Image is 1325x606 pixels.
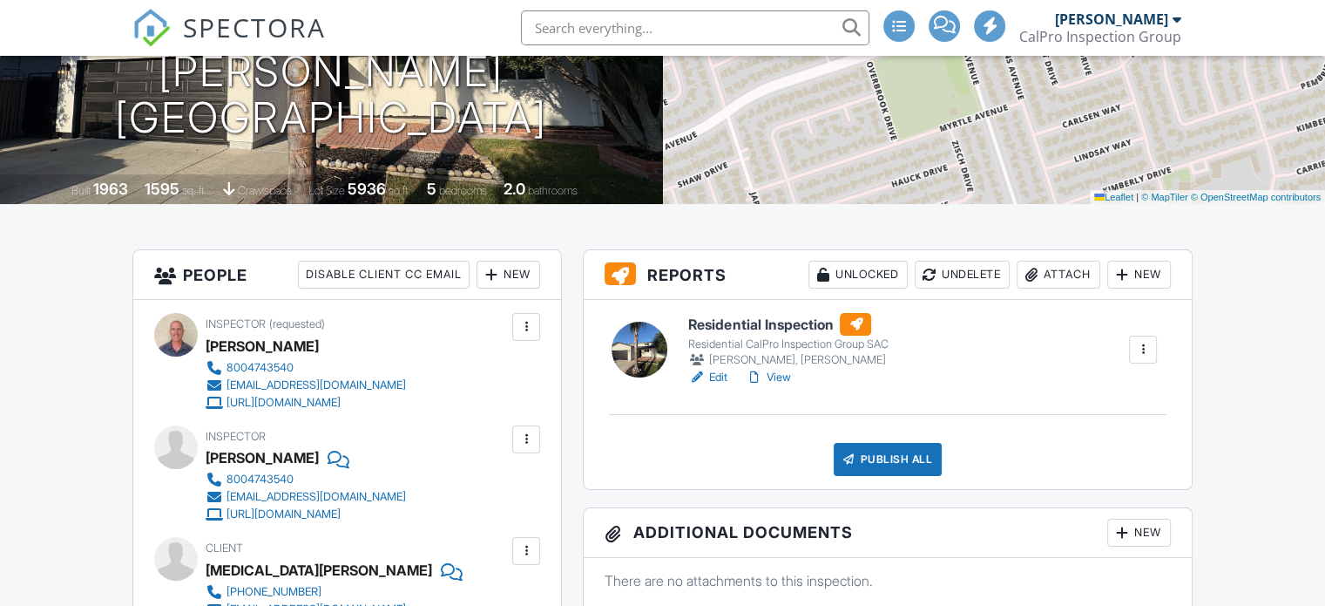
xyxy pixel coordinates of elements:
span: bedrooms [439,184,487,197]
div: [PERSON_NAME] [206,445,319,471]
h3: Additional Documents [584,508,1192,558]
a: [URL][DOMAIN_NAME] [206,506,406,523]
a: SPECTORA [132,24,326,60]
div: [PHONE_NUMBER] [226,585,321,599]
div: New [1107,261,1171,289]
a: © MapTiler [1141,192,1188,202]
div: [PERSON_NAME], [PERSON_NAME] [688,351,888,369]
div: [MEDICAL_DATA][PERSON_NAME] [206,557,432,583]
div: CalPro Inspection Group [1019,28,1181,45]
h3: People [133,250,561,300]
span: (requested) [269,317,325,330]
div: Undelete [915,261,1010,289]
span: SPECTORA [183,9,326,45]
div: 1595 [145,180,179,198]
a: Edit [688,369,727,386]
span: Client [206,541,243,555]
div: 5936 [348,180,386,198]
div: 5 [427,180,436,198]
div: [EMAIL_ADDRESS][DOMAIN_NAME] [226,490,406,504]
div: New [477,261,540,289]
a: © OpenStreetMap contributors [1191,192,1321,202]
span: crawlspace [238,184,292,197]
div: Residential CalPro Inspection Group SAC [688,337,888,351]
span: sq. ft. [182,184,206,197]
h3: Reports [584,250,1192,300]
div: [URL][DOMAIN_NAME] [226,396,341,410]
span: bathrooms [528,184,578,197]
span: Inspector [206,430,266,443]
div: 8004743540 [226,361,294,375]
div: [URL][DOMAIN_NAME] [226,507,341,521]
div: 8004743540 [226,473,294,487]
span: | [1136,192,1139,202]
input: Search everything... [521,10,869,45]
p: There are no attachments to this inspection. [605,571,1171,590]
div: New [1107,519,1171,547]
div: Publish All [834,443,943,476]
div: 1963 [93,180,128,198]
a: Leaflet [1094,192,1133,202]
div: Disable Client CC Email [298,261,470,289]
a: 8004743540 [206,359,406,377]
a: [URL][DOMAIN_NAME] [206,394,406,412]
span: sq.ft. [389,184,410,197]
span: Built [71,184,91,197]
a: [PHONE_NUMBER] [206,583,449,601]
span: Lot Size [308,184,345,197]
div: [EMAIL_ADDRESS][DOMAIN_NAME] [226,378,406,392]
div: Unlocked [808,261,908,289]
div: [PERSON_NAME] [206,333,319,359]
div: Attach [1017,261,1100,289]
a: [EMAIL_ADDRESS][DOMAIN_NAME] [206,377,406,394]
img: The Best Home Inspection Software - Spectora [132,9,171,47]
div: [PERSON_NAME] [1055,10,1168,28]
span: Inspector [206,317,266,330]
a: View [745,369,790,386]
a: [EMAIL_ADDRESS][DOMAIN_NAME] [206,488,406,506]
h6: Residential Inspection [688,313,888,336]
div: 2.0 [504,180,525,198]
h1: [STREET_ADDRESS][PERSON_NAME] [GEOGRAPHIC_DATA] [28,3,635,140]
a: 8004743540 [206,471,406,488]
a: Residential Inspection Residential CalPro Inspection Group SAC [PERSON_NAME], [PERSON_NAME] [688,313,888,369]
